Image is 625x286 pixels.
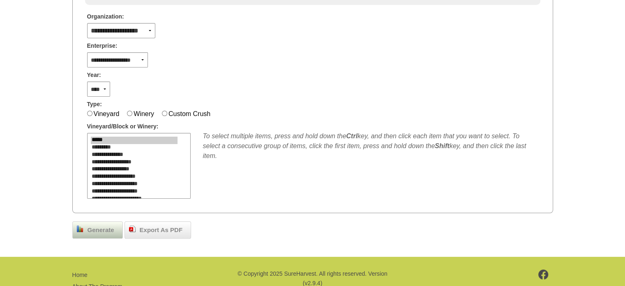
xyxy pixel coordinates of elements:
label: Winery [134,110,154,117]
label: Vineyard [94,110,120,117]
b: Shift [435,142,450,149]
img: chart_bar.png [77,226,83,232]
a: Generate [72,221,123,239]
img: footer-facebook.png [538,270,549,279]
span: Year: [87,71,101,79]
span: Vineyard/Block or Winery: [87,122,159,131]
b: Ctrl [346,133,357,140]
label: Custom Crush [168,110,210,117]
a: Export As PDF [125,221,191,239]
span: Generate [83,226,118,235]
a: Home [72,272,88,278]
span: Export As PDF [136,226,187,235]
span: Type: [87,100,102,109]
div: To select multiple items, press and hold down the key, and then click each item that you want to ... [203,131,538,161]
img: doc_pdf.png [129,226,136,232]
span: Enterprise: [87,42,118,50]
span: Organization: [87,12,124,21]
